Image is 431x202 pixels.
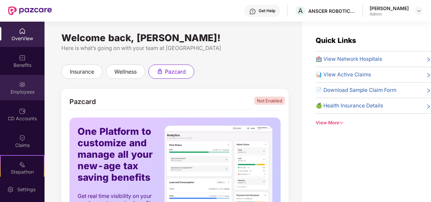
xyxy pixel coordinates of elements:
[19,108,26,115] img: svg+xml;base64,PHN2ZyBpZD0iQ0RfQWNjb3VudHMiIGRhdGEtbmFtZT0iQ0QgQWNjb3VudHMiIHhtbG5zPSJodHRwOi8vd3...
[69,98,96,106] span: Pazcard
[426,72,431,79] span: right
[316,86,396,94] span: 📄 Download Sample Claim Form
[19,28,26,34] img: svg+xml;base64,PHN2ZyBpZD0iSG9tZSIgeG1sbnM9Imh0dHA6Ly93d3cudzMub3JnLzIwMDAvc3ZnIiB3aWR0aD0iMjAiIG...
[1,169,44,175] div: Stepathon
[426,103,431,110] span: right
[298,7,303,15] span: A
[78,126,154,183] div: One Platform to customize and manage all your new-age tax saving benefits
[70,68,94,76] span: insurance
[61,35,289,41] div: Welcome back, [PERSON_NAME]!
[114,68,137,76] span: wellness
[426,56,431,63] span: right
[165,68,186,76] span: pazcard
[19,161,26,168] img: svg+xml;base64,PHN2ZyB4bWxucz0iaHR0cDovL3d3dy53My5vcmcvMjAwMC9zdmciIHdpZHRoPSIyMSIgaGVpZ2h0PSIyMC...
[259,8,275,14] div: Get Help
[7,186,14,193] img: svg+xml;base64,PHN2ZyBpZD0iU2V0dGluZy0yMHgyMCIgeG1sbnM9Imh0dHA6Ly93d3cudzMub3JnLzIwMDAvc3ZnIiB3aW...
[370,11,409,17] div: Admin
[15,186,37,193] div: Settings
[416,8,422,14] img: svg+xml;base64,PHN2ZyBpZD0iRHJvcGRvd24tMzJ4MzIiIHhtbG5zPSJodHRwOi8vd3d3LnczLm9yZy8yMDAwL3N2ZyIgd2...
[19,54,26,61] img: svg+xml;base64,PHN2ZyBpZD0iQmVuZWZpdHMiIHhtbG5zPSJodHRwOi8vd3d3LnczLm9yZy8yMDAwL3N2ZyIgd2lkdGg9Ij...
[308,8,355,14] div: ANSCER ROBOTICS PRIVATE LIMITED
[8,6,52,15] img: New Pazcare Logo
[254,97,285,105] span: Not Enabled
[249,8,256,15] img: svg+xml;base64,PHN2ZyBpZD0iSGVscC0zMngzMiIgeG1sbnM9Imh0dHA6Ly93d3cudzMub3JnLzIwMDAvc3ZnIiB3aWR0aD...
[370,5,409,11] div: [PERSON_NAME]
[61,44,289,52] div: Here is what’s going on with your team at [GEOGRAPHIC_DATA]
[316,36,356,45] span: Quick Links
[316,102,383,110] span: 🍏 Health Insurance Details
[339,121,344,125] span: down
[157,68,163,74] div: animation
[316,119,431,126] div: View More
[426,87,431,94] span: right
[19,134,26,141] img: svg+xml;base64,PHN2ZyBpZD0iQ2xhaW0iIHhtbG5zPSJodHRwOi8vd3d3LnczLm9yZy8yMDAwL3N2ZyIgd2lkdGg9IjIwIi...
[316,71,371,79] span: 📊 View Active Claims
[19,81,26,88] img: svg+xml;base64,PHN2ZyBpZD0iRW1wbG95ZWVzIiB4bWxucz0iaHR0cDovL3d3dy53My5vcmcvMjAwMC9zdmciIHdpZHRoPS...
[316,55,382,63] span: 🏥 View Network Hospitals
